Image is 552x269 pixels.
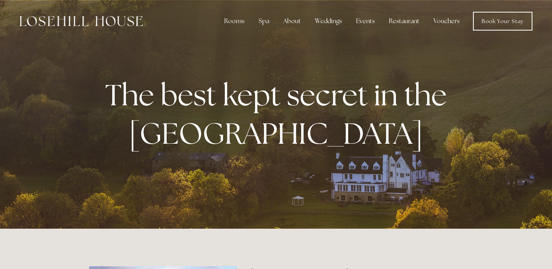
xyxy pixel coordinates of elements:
[473,12,532,31] a: Book Your Stay
[105,76,453,152] strong: The best kept secret in the [GEOGRAPHIC_DATA]
[427,13,466,29] a: Vouchers
[252,13,275,29] div: Spa
[309,13,348,29] div: Weddings
[383,13,426,29] div: Restaurant
[218,13,251,29] div: Rooms
[20,16,143,26] img: Losehill House
[277,13,307,29] div: About
[350,13,381,29] div: Events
